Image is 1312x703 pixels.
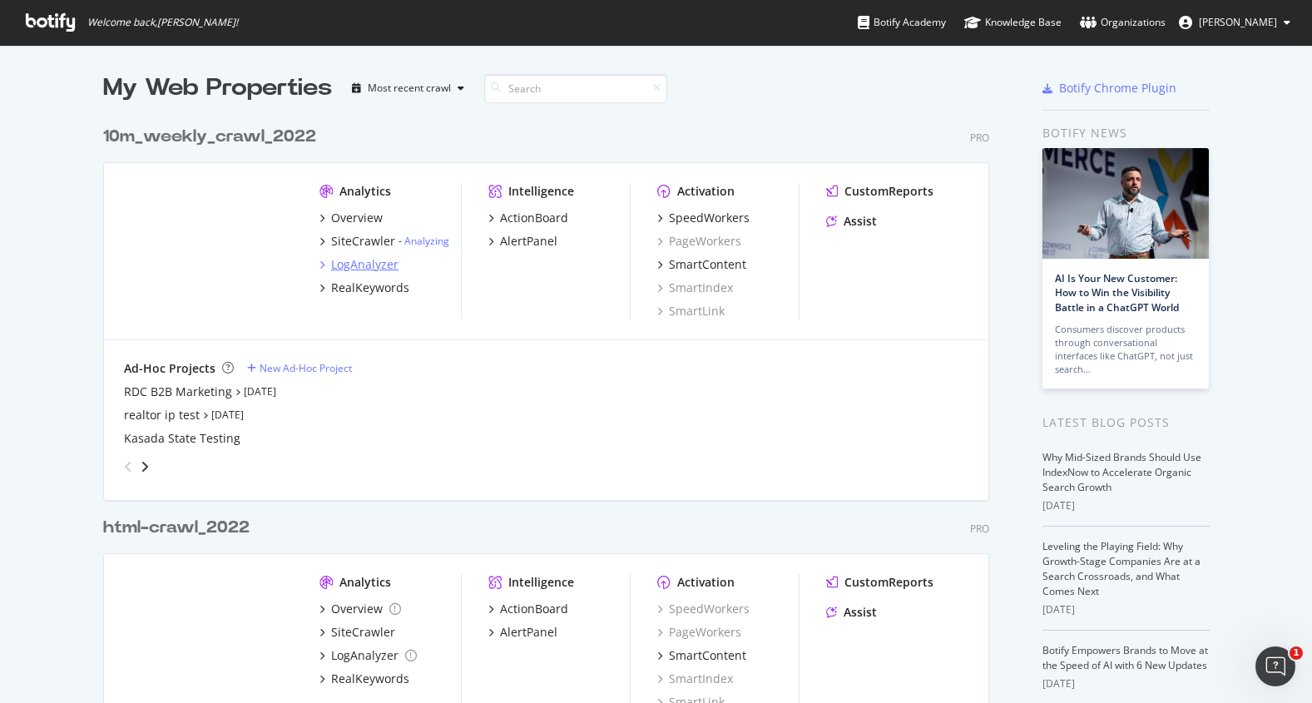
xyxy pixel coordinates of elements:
div: Knowledge Base [964,14,1062,31]
a: 10m_weekly_crawl_2022 [103,125,323,149]
div: Assist [844,213,877,230]
a: realtor ip test [124,407,200,423]
span: Demetra Atsaloglou [1199,15,1277,29]
div: RealKeywords [331,280,409,296]
div: My Web Properties [103,72,332,105]
a: Leveling the Playing Field: Why Growth-Stage Companies Are at a Search Crossroads, and What Comes... [1042,539,1201,598]
a: AlertPanel [488,233,557,250]
div: Activation [677,183,735,200]
button: Most recent crawl [345,75,471,101]
div: [DATE] [1042,676,1210,691]
a: SiteCrawler [319,624,395,641]
a: SpeedWorkers [657,210,750,226]
a: [DATE] [211,408,244,422]
a: CustomReports [826,183,933,200]
div: Latest Blog Posts [1042,413,1210,432]
div: LogAnalyzer [331,256,399,273]
span: Welcome back, [PERSON_NAME] ! [87,16,238,29]
div: New Ad-Hoc Project [260,361,352,375]
a: LogAnalyzer [319,256,399,273]
a: CustomReports [826,574,933,591]
a: SmartLink [657,303,725,319]
a: SmartIndex [657,671,733,687]
img: realtor.com [124,183,293,318]
a: Overview [319,210,383,226]
span: 1 [1290,646,1303,660]
div: Consumers discover products through conversational interfaces like ChatGPT, not just search… [1055,323,1196,376]
a: Why Mid-Sized Brands Should Use IndexNow to Accelerate Organic Search Growth [1042,450,1201,494]
div: - [399,234,449,248]
a: [DATE] [244,384,276,399]
div: Most recent crawl [368,83,451,93]
div: AlertPanel [500,624,557,641]
div: [DATE] [1042,602,1210,617]
div: html-crawl_2022 [103,516,250,540]
a: AlertPanel [488,624,557,641]
a: RealKeywords [319,671,409,687]
input: Search [484,74,667,103]
a: RDC B2B Marketing [124,384,232,400]
a: PageWorkers [657,624,741,641]
a: Analyzing [404,234,449,248]
div: SiteCrawler [331,624,395,641]
div: CustomReports [844,183,933,200]
a: SpeedWorkers [657,601,750,617]
div: Pro [970,131,989,145]
a: ActionBoard [488,601,568,617]
a: SiteCrawler- Analyzing [319,233,449,250]
div: Ad-Hoc Projects [124,360,215,377]
div: Botify Chrome Plugin [1059,80,1176,97]
div: Botify Academy [858,14,946,31]
button: [PERSON_NAME] [1166,9,1304,36]
div: AlertPanel [500,233,557,250]
a: SmartContent [657,647,746,664]
a: New Ad-Hoc Project [247,361,352,375]
div: CustomReports [844,574,933,591]
div: SiteCrawler [331,233,395,250]
div: Analytics [339,183,391,200]
a: PageWorkers [657,233,741,250]
div: Assist [844,604,877,621]
div: Intelligence [508,574,574,591]
div: Overview [331,601,383,617]
a: AI Is Your New Customer: How to Win the Visibility Battle in a ChatGPT World [1055,271,1179,314]
div: ActionBoard [500,601,568,617]
div: SpeedWorkers [669,210,750,226]
iframe: Intercom live chat [1255,646,1295,686]
a: SmartContent [657,256,746,273]
a: RealKeywords [319,280,409,296]
div: [DATE] [1042,498,1210,513]
a: Botify Chrome Plugin [1042,80,1176,97]
img: AI Is Your New Customer: How to Win the Visibility Battle in a ChatGPT World [1042,148,1209,259]
a: Overview [319,601,401,617]
a: html-crawl_2022 [103,516,256,540]
div: angle-left [117,453,139,480]
div: Pro [970,522,989,536]
div: SmartContent [669,256,746,273]
a: ActionBoard [488,210,568,226]
div: SmartContent [669,647,746,664]
div: Intelligence [508,183,574,200]
div: Activation [677,574,735,591]
div: LogAnalyzer [331,647,399,664]
div: angle-right [139,458,151,475]
div: Kasada State Testing [124,430,240,447]
div: Organizations [1080,14,1166,31]
div: Overview [331,210,383,226]
div: RealKeywords [331,671,409,687]
div: 10m_weekly_crawl_2022 [103,125,316,149]
div: Botify news [1042,124,1210,142]
a: Assist [826,604,877,621]
a: SmartIndex [657,280,733,296]
a: LogAnalyzer [319,647,417,664]
div: ActionBoard [500,210,568,226]
a: Botify Empowers Brands to Move at the Speed of AI with 6 New Updates [1042,643,1208,672]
